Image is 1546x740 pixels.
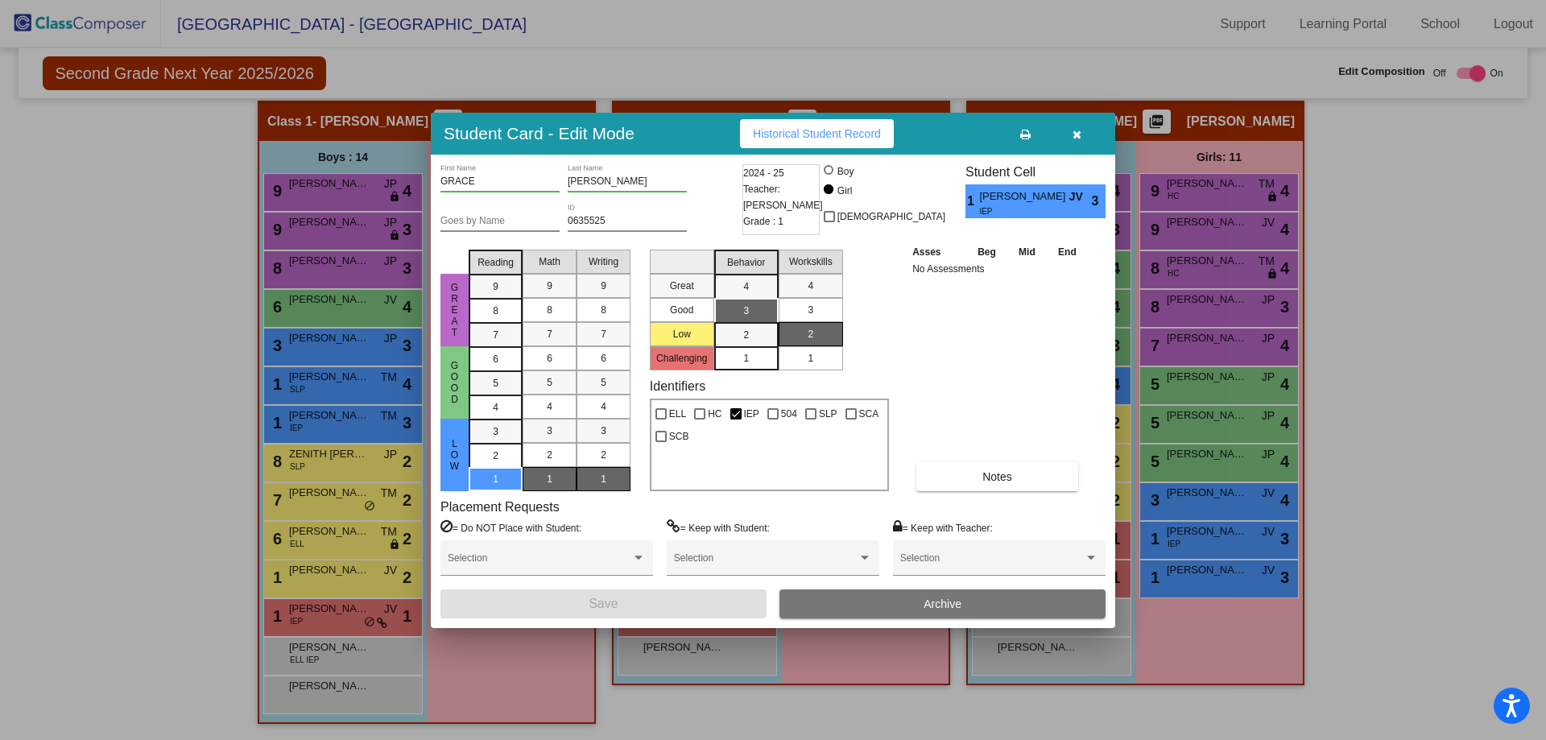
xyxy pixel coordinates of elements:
span: 1 [493,472,498,486]
span: 7 [547,327,552,341]
span: IEP [744,404,759,424]
span: 1 [808,351,813,366]
span: 3 [493,424,498,439]
span: Teacher: [PERSON_NAME] [743,181,823,213]
button: Save [440,589,767,618]
span: ELL [669,404,686,424]
label: = Do NOT Place with Student: [440,519,581,535]
span: 9 [547,279,552,293]
span: 7 [493,328,498,342]
span: [DEMOGRAPHIC_DATA] [837,207,945,226]
span: 4 [547,399,552,414]
label: = Keep with Teacher: [893,519,993,535]
span: 4 [493,400,498,415]
span: 4 [808,279,813,293]
button: Historical Student Record [740,119,894,148]
span: SCB [669,427,689,446]
span: 6 [493,352,498,366]
span: 4 [601,399,606,414]
span: Grade : 1 [743,213,783,229]
th: End [1047,243,1089,261]
span: HC [708,404,721,424]
span: 2 [601,448,606,462]
span: Historical Student Record [753,127,881,140]
span: 3 [601,424,606,438]
span: 2 [743,328,749,342]
td: No Assessments [908,261,1088,277]
span: 8 [493,304,498,318]
span: 2 [808,327,813,341]
span: 5 [601,375,606,390]
span: 3 [1092,192,1106,211]
span: 6 [601,351,606,366]
span: SLP [819,404,837,424]
div: Boy [837,164,854,179]
span: Save [589,597,618,610]
span: Archive [924,597,961,610]
span: Workskills [789,254,833,269]
span: Math [539,254,560,269]
span: 9 [601,279,606,293]
span: 9 [493,279,498,294]
span: 3 [547,424,552,438]
h3: Student Cell [965,164,1106,180]
label: Identifiers [650,378,705,394]
span: 5 [493,376,498,391]
span: 1 [743,351,749,366]
span: 1 [965,192,979,211]
span: IEP [979,205,1057,217]
span: 4 [743,279,749,294]
span: 8 [601,303,606,317]
span: SCA [859,404,879,424]
h3: Student Card - Edit Mode [444,123,635,143]
span: 504 [781,404,797,424]
span: 7 [601,327,606,341]
span: Writing [589,254,618,269]
span: 8 [547,303,552,317]
span: 5 [547,375,552,390]
label: = Keep with Student: [667,519,770,535]
th: Beg [966,243,1008,261]
span: 2 [547,448,552,462]
span: Good [448,360,462,405]
span: Low [448,438,462,472]
span: 6 [547,351,552,366]
span: 3 [808,303,813,317]
span: [PERSON_NAME] [979,188,1069,205]
input: Enter ID [568,216,687,227]
input: goes by name [440,216,560,227]
div: Girl [837,184,853,198]
span: 3 [743,304,749,318]
span: Great [448,282,462,338]
th: Mid [1007,243,1046,261]
button: Notes [916,462,1078,491]
span: Reading [477,255,514,270]
span: 1 [601,472,606,486]
button: Archive [779,589,1106,618]
span: 2 [493,449,498,463]
label: Placement Requests [440,499,560,515]
span: JV [1069,188,1092,205]
span: Notes [982,470,1012,483]
span: 1 [547,472,552,486]
span: Behavior [727,255,765,270]
span: 2024 - 25 [743,165,784,181]
th: Asses [908,243,966,261]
